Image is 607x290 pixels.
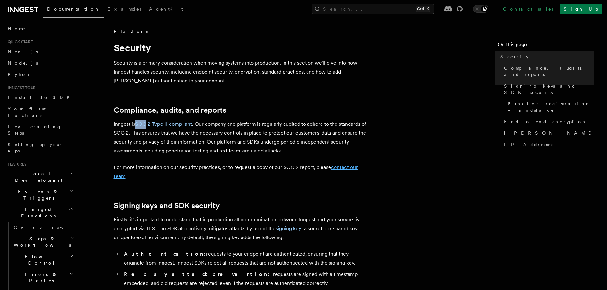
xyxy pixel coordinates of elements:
span: [PERSON_NAME] [504,130,597,136]
a: Contact sales [499,4,557,14]
a: Your first Functions [5,103,75,121]
span: Next.js [8,49,38,54]
span: Steps & Workflows [11,236,71,248]
a: Overview [11,222,75,233]
span: Examples [107,6,141,11]
span: Events & Triggers [5,188,69,201]
strong: Replay attack prevention: [124,271,273,277]
a: Signing keys and SDK security [502,80,594,98]
span: Features [5,162,26,167]
span: Quick start [5,39,33,45]
span: End to end encryption [504,118,587,125]
span: Signing keys and SDK security [504,83,594,95]
span: Compliance, audits, and reports [504,65,594,78]
button: Search...Ctrl+K [312,4,434,14]
span: Setting up your app [8,142,62,153]
span: Overview [14,225,79,230]
span: Local Development [5,171,69,183]
button: Inngest Functions [5,204,75,222]
a: Install the SDK [5,92,75,103]
a: Function registration + handshake [505,98,594,116]
a: IP Addresses [502,139,594,150]
span: IP Addresses [504,141,553,148]
a: [PERSON_NAME] [502,127,594,139]
span: Your first Functions [8,106,46,118]
h4: On this page [498,41,594,51]
span: Function registration + handshake [508,101,594,113]
h1: Security [114,42,369,53]
strong: Authentication [124,251,204,257]
span: Inngest Functions [5,206,69,219]
span: Leveraging Steps [8,124,61,136]
a: signing key [276,225,301,231]
button: Local Development [5,168,75,186]
a: SOC 2 Type II compliant [135,121,192,127]
span: AgentKit [149,6,183,11]
a: Compliance, audits, and reports [114,106,226,115]
span: Home [8,25,25,32]
span: Errors & Retries [11,271,69,284]
a: Documentation [43,2,104,18]
a: Examples [104,2,145,17]
li: : requests to your endpoint are authenticated, ensuring that they originate from Inngest. Inngest... [122,250,369,267]
p: Firstly, it's important to understand that in production all communication between Inngest and yo... [114,215,369,242]
button: Errors & Retries [11,269,75,286]
span: Install the SDK [8,95,74,100]
li: requests are signed with a timestamp embedded, and old requests are rejected, even if the request... [122,270,369,288]
span: Inngest tour [5,85,36,90]
a: Home [5,23,75,34]
a: End to end encryption [502,116,594,127]
a: Leveraging Steps [5,121,75,139]
button: Toggle dark mode [473,5,488,13]
button: Events & Triggers [5,186,75,204]
span: Flow Control [11,253,69,266]
a: AgentKit [145,2,187,17]
p: Inngest is . Our company and platform is regularly audited to adhere to the standards of SOC 2. T... [114,120,369,155]
a: Signing keys and SDK security [114,201,220,210]
span: Documentation [47,6,100,11]
p: For more information on our security practices, or to request a copy of our SOC 2 report, please . [114,163,369,181]
span: Python [8,72,31,77]
a: Next.js [5,46,75,57]
a: Compliance, audits, and reports [502,62,594,80]
a: Setting up your app [5,139,75,157]
span: Node.js [8,60,38,66]
a: Sign Up [560,4,602,14]
span: Security [500,53,529,60]
a: Node.js [5,57,75,69]
a: Security [498,51,594,62]
span: Platform [114,28,148,34]
p: Security is a primary consideration when moving systems into production. In this section we'll di... [114,59,369,85]
button: Steps & Workflows [11,233,75,251]
kbd: Ctrl+K [416,6,430,12]
a: Python [5,69,75,80]
button: Flow Control [11,251,75,269]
